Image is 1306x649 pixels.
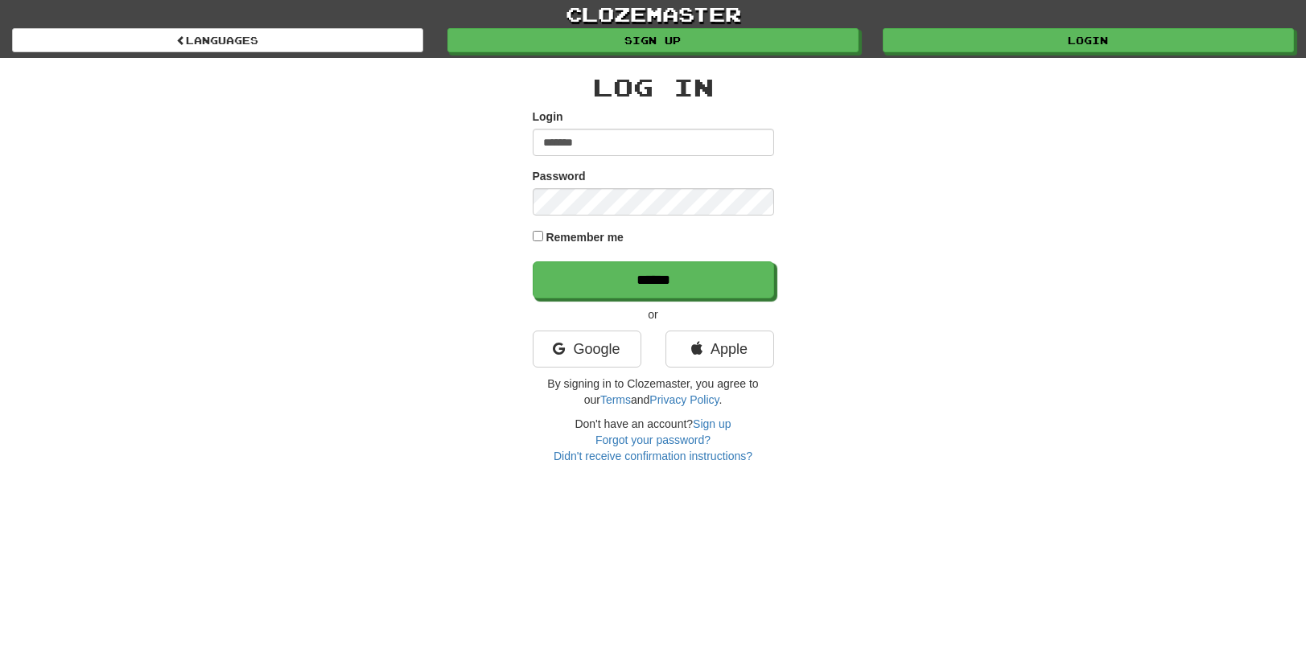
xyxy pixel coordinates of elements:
a: Sign up [447,28,859,52]
label: Login [533,109,563,125]
a: Privacy Policy [649,393,719,406]
a: Google [533,331,641,368]
a: Didn't receive confirmation instructions? [554,450,752,462]
a: Forgot your password? [595,433,711,446]
a: Languages [12,28,423,52]
p: or [533,306,774,322]
h2: Log In [533,74,774,101]
p: By signing in to Clozemaster, you agree to our and . [533,376,774,408]
a: Terms [600,393,631,406]
div: Don't have an account? [533,416,774,464]
a: Sign up [693,417,731,430]
label: Password [533,168,586,184]
label: Remember me [546,229,624,245]
a: Login [883,28,1294,52]
a: Apple [665,331,774,368]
